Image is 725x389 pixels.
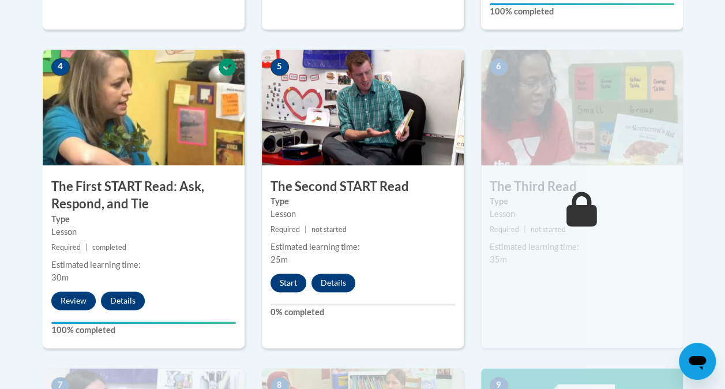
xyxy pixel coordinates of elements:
span: | [524,225,526,234]
div: Lesson [490,208,674,220]
label: Type [51,213,236,226]
span: 25m [271,255,288,264]
img: Course Image [481,50,683,165]
span: not started [311,225,347,234]
h3: The Second START Read [262,178,464,196]
span: not started [531,225,566,234]
div: Your progress [51,321,236,324]
label: Type [271,195,455,208]
div: Lesson [271,208,455,220]
span: Required [51,243,81,252]
div: Estimated learning time: [271,241,455,253]
label: 100% completed [51,324,236,336]
span: 6 [490,58,508,76]
iframe: Button to launch messaging window [679,343,716,380]
label: 0% completed [271,306,455,319]
div: Estimated learning time: [51,259,236,271]
h3: The First START Read: Ask, Respond, and Tie [43,178,245,214]
button: Start [271,274,306,292]
button: Details [311,274,355,292]
div: Your progress [490,3,674,5]
span: Required [271,225,300,234]
img: Course Image [43,50,245,165]
h3: The Third Read [481,178,683,196]
div: Estimated learning time: [490,241,674,253]
span: Required [490,225,519,234]
button: Details [101,291,145,310]
span: completed [92,243,126,252]
img: Course Image [262,50,464,165]
span: 5 [271,58,289,76]
span: | [85,243,88,252]
span: 35m [490,255,507,264]
button: Review [51,291,96,310]
span: 4 [51,58,70,76]
div: Lesson [51,226,236,238]
span: 30m [51,272,69,282]
label: Type [490,195,674,208]
label: 100% completed [490,5,674,18]
span: | [305,225,307,234]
